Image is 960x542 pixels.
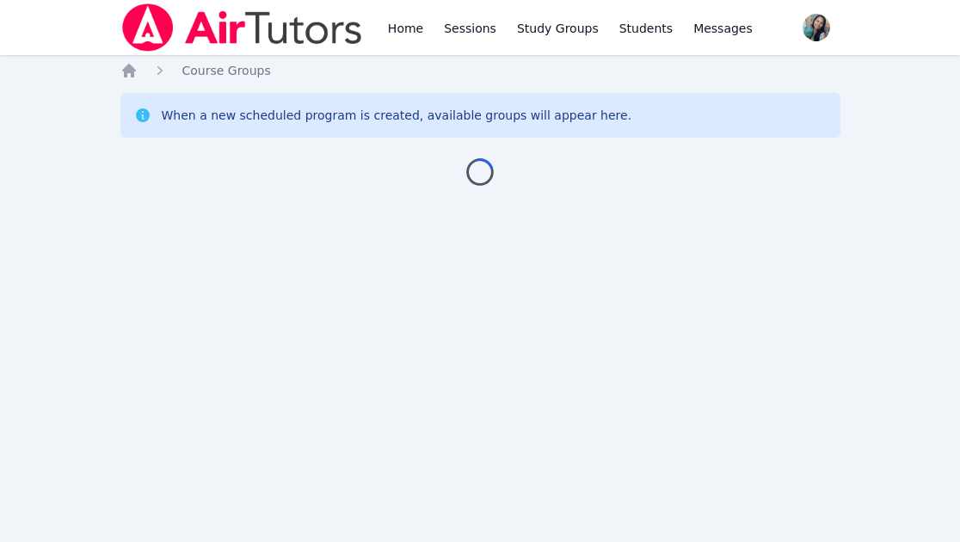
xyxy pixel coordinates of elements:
[182,64,271,77] span: Course Groups
[182,62,271,79] a: Course Groups
[120,3,364,52] img: Air Tutors
[693,20,753,37] span: Messages
[120,62,840,79] nav: Breadcrumb
[162,107,632,124] div: When a new scheduled program is created, available groups will appear here.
